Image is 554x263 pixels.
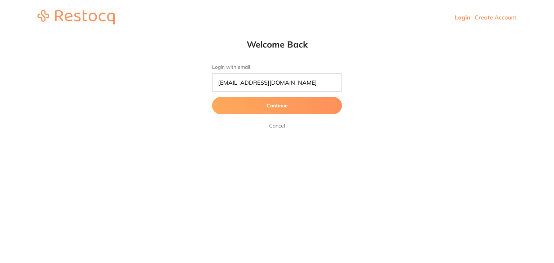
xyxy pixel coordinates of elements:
[268,121,286,130] a: Cancel
[212,64,342,70] label: Login with email
[455,14,470,21] a: Login
[38,10,115,24] img: restocq_logo.svg
[212,97,342,114] button: Continue
[475,14,516,21] a: Create Account
[198,39,356,50] h1: Welcome Back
